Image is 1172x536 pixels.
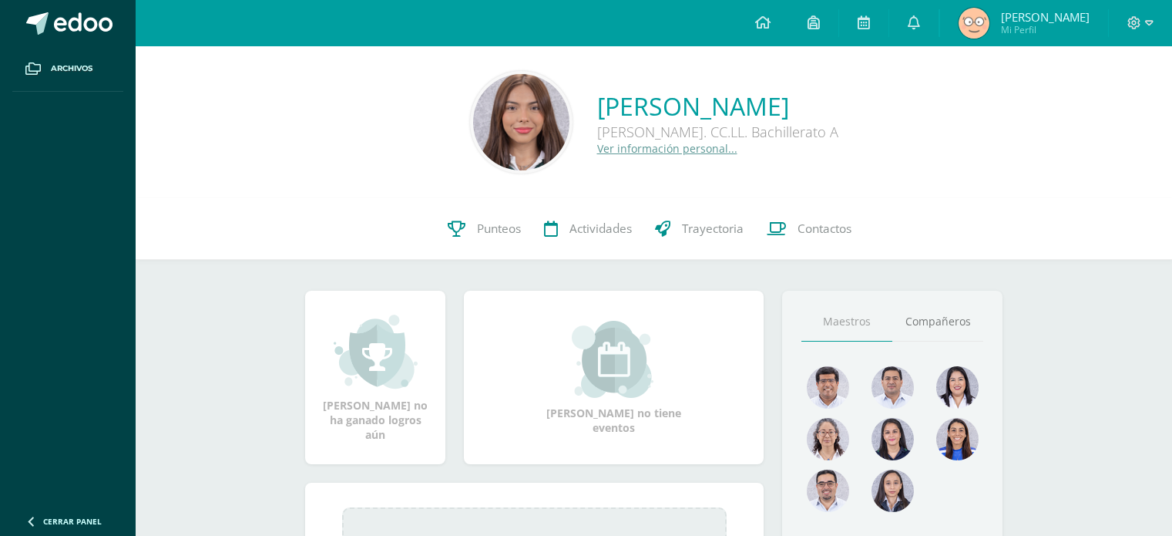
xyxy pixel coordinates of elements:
[436,198,532,260] a: Punteos
[597,89,838,123] a: [PERSON_NAME]
[572,321,656,398] img: event_small.png
[1001,23,1090,36] span: Mi Perfil
[1001,9,1090,25] span: [PERSON_NAME]
[798,221,851,237] span: Contactos
[321,313,430,442] div: [PERSON_NAME] no ha ganado logros aún
[936,366,979,409] img: 0580b9beee8b50b4e2a2441e05bb36d6.png
[755,198,863,260] a: Contactos
[597,123,838,141] div: [PERSON_NAME]. CC.LL. Bachillerato A
[334,313,418,390] img: achievement_small.png
[569,221,632,237] span: Actividades
[807,470,849,512] img: c717c6dd901b269d3ae6ea341d867eaf.png
[936,418,979,460] img: a5c04a697988ad129bdf05b8f922df21.png
[43,516,102,527] span: Cerrar panel
[597,141,737,156] a: Ver información personal...
[959,8,989,39] img: 57992a7c61bfb1649b44be09b66fa118.png
[643,198,755,260] a: Trayectoria
[51,62,92,75] span: Archivos
[532,198,643,260] a: Actividades
[682,221,744,237] span: Trayectoria
[473,74,569,170] img: de90d3ec76ce981d67d0ec754d49dd92.png
[477,221,521,237] span: Punteos
[537,321,691,435] div: [PERSON_NAME] no tiene eventos
[871,418,914,460] img: 6bc5668d4199ea03c0854e21131151f7.png
[807,418,849,460] img: 0e5799bef7dad198813e0c5f14ac62f9.png
[807,366,849,409] img: 239d5069e26d62d57e843c76e8715316.png
[801,302,892,342] a: Maestros
[12,46,123,92] a: Archivos
[871,470,914,512] img: 522dc90edefdd00265ec7718d30b3fcb.png
[892,302,983,342] a: Compañeros
[871,366,914,409] img: 9a0812c6f881ddad7942b4244ed4a083.png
